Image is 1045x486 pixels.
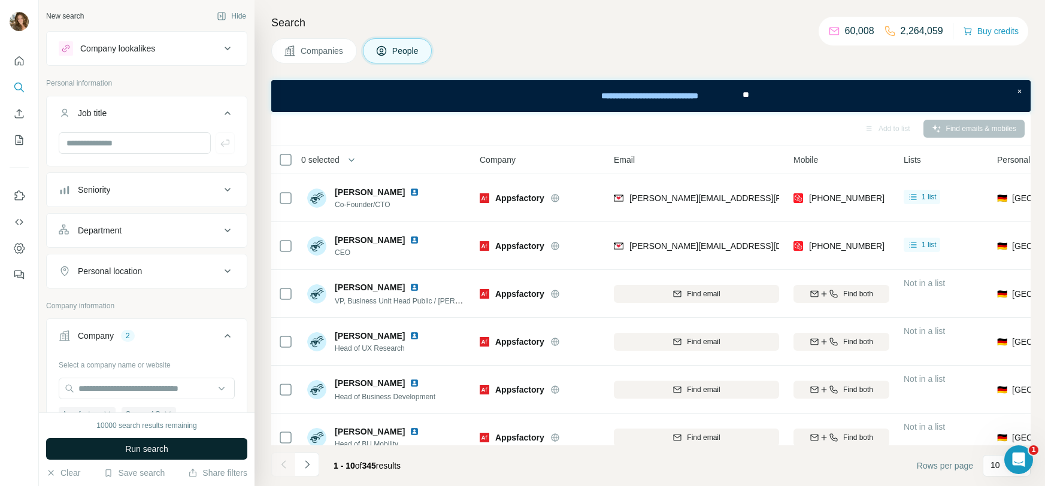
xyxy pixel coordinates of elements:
[991,459,1000,471] p: 10
[334,461,355,470] span: 1 - 10
[495,192,544,204] span: Appsfactory
[335,439,424,449] span: Head of BU Mobility
[843,336,873,347] span: Find both
[997,240,1007,252] span: 🇩🇪
[335,247,424,258] span: CEO
[62,409,100,420] span: Appsfactory
[10,185,29,206] button: Use Surfe on LinkedIn
[917,460,973,472] span: Rows per page
[687,432,720,443] span: Find email
[793,381,889,399] button: Find both
[904,422,945,432] span: Not in a list
[46,300,247,311] p: Company information
[480,385,489,394] img: Logo of Appsfactory
[307,380,326,399] img: Avatar
[335,427,405,436] span: [PERSON_NAME]
[809,193,885,203] span: [PHONE_NUMBER]
[843,384,873,395] span: Find both
[480,193,489,203] img: Logo of Appsfactory
[10,12,29,31] img: Avatar
[188,467,247,479] button: Share filters
[47,34,247,63] button: Company lookalikes
[355,461,362,470] span: of
[121,330,135,341] div: 2
[480,241,489,251] img: Logo of Appsfactory
[307,284,326,303] img: Avatar
[10,77,29,98] button: Search
[47,175,247,204] button: Seniority
[307,189,326,208] img: Avatar
[495,384,544,396] span: Appsfactory
[307,332,326,351] img: Avatar
[901,24,943,38] p: 2,264,059
[614,154,635,166] span: Email
[495,432,544,444] span: Appsfactory
[96,420,196,431] div: 10000 search results remaining
[843,288,873,299] span: Find both
[410,283,419,292] img: LinkedIn logo
[47,321,247,355] button: Company2
[335,199,424,210] span: Co-Founder/CTO
[997,288,1007,300] span: 🇩🇪
[301,45,344,57] span: Companies
[410,427,419,436] img: LinkedIn logo
[125,443,168,455] span: Run search
[10,211,29,233] button: Use Surfe API
[687,336,720,347] span: Find email
[335,343,424,354] span: Head of UX Research
[480,433,489,442] img: Logo of Appsfactory
[208,7,255,25] button: Hide
[963,23,1019,40] button: Buy credits
[410,331,419,341] img: LinkedIn logo
[997,192,1007,204] span: 🇩🇪
[614,192,623,204] img: provider findymail logo
[793,333,889,351] button: Find both
[614,381,779,399] button: Find email
[614,333,779,351] button: Find email
[392,45,420,57] span: People
[10,238,29,259] button: Dashboard
[307,428,326,447] img: Avatar
[495,288,544,300] span: Appsfactory
[845,24,874,38] p: 60,008
[335,377,405,389] span: [PERSON_NAME]
[307,236,326,256] img: Avatar
[104,467,165,479] button: Save search
[47,99,247,132] button: Job title
[904,278,945,288] span: Not in a list
[1004,445,1033,474] iframe: Intercom live chat
[80,42,155,54] div: Company lookalikes
[78,330,114,342] div: Company
[1029,445,1038,455] span: 1
[10,50,29,72] button: Quick start
[793,192,803,204] img: provider prospeo logo
[10,103,29,124] button: Enrich CSV
[629,241,840,251] span: [PERSON_NAME][EMAIL_ADDRESS][DOMAIN_NAME]
[78,107,107,119] div: Job title
[46,11,84,22] div: New search
[335,296,594,305] span: VP, Business Unit Head Public / [PERSON_NAME] & Streaming competence hub
[904,326,945,336] span: Not in a list
[78,224,122,236] div: Department
[922,239,937,250] span: 1 list
[687,384,720,395] span: Find email
[334,461,401,470] span: results
[809,241,885,251] span: [PHONE_NUMBER]
[47,257,247,285] button: Personal location
[362,461,376,470] span: 345
[480,289,489,299] img: Logo of Appsfactory
[922,192,937,202] span: 1 list
[335,234,405,246] span: [PERSON_NAME]
[10,129,29,151] button: My lists
[614,240,623,252] img: provider findymail logo
[793,429,889,446] button: Find both
[495,336,544,348] span: Appsfactory
[629,193,910,203] span: [PERSON_NAME][EMAIL_ADDRESS][PERSON_NAME][DOMAIN_NAME]
[46,467,80,479] button: Clear
[410,378,419,388] img: LinkedIn logo
[335,281,405,293] span: [PERSON_NAME]
[46,78,247,89] p: Personal information
[997,432,1007,444] span: 🇩🇪
[78,265,142,277] div: Personal location
[271,80,1031,112] iframe: Banner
